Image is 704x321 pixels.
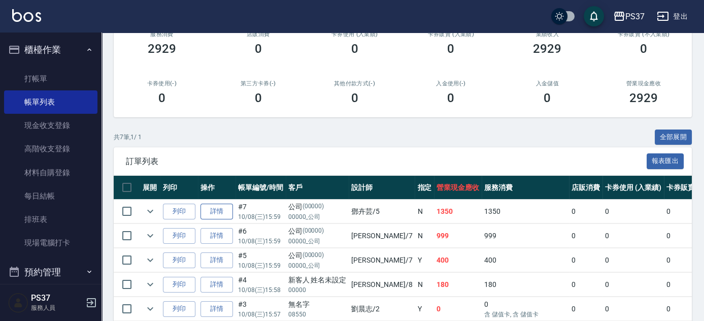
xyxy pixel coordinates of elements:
td: 1350 [482,200,569,223]
div: 無名字 [288,299,347,310]
button: 報表匯出 [647,153,684,169]
p: 10/08 (三) 15:58 [238,285,283,295]
h2: 其他付款方式(-) [319,80,391,87]
td: 0 [602,248,664,272]
button: 列印 [163,252,195,268]
h2: 卡券販賣 (入業績) [415,31,487,38]
th: 服務消費 [482,176,569,200]
a: 報表匯出 [647,156,684,166]
h2: 第三方卡券(-) [222,80,294,87]
td: 999 [482,224,569,248]
p: 10/08 (三) 15:59 [238,261,283,270]
h3: 2929 [629,91,658,105]
a: 高階收支登錄 [4,137,97,160]
a: 詳情 [200,252,233,268]
h3: 0 [255,91,262,105]
img: Person [8,293,28,313]
td: 劉晨志 /2 [349,297,415,321]
td: 0 [569,273,602,297]
h3: 0 [544,91,551,105]
p: 08550 [288,310,347,319]
td: 400 [434,248,482,272]
td: #3 [236,297,286,321]
button: 預約管理 [4,259,97,285]
button: expand row [143,252,158,268]
p: 含 儲值卡, 含 儲值卡 [484,310,566,319]
h5: PS37 [31,293,83,303]
p: 00000_公司 [288,237,347,246]
th: 展開 [140,176,160,200]
td: 0 [602,297,664,321]
a: 現金收支登錄 [4,114,97,137]
th: 店販消費 [569,176,602,200]
h2: 卡券使用 (入業績) [319,31,391,38]
p: 共 7 筆, 1 / 1 [114,133,142,142]
h3: 2929 [533,42,561,56]
th: 指定 [415,176,434,200]
td: 0 [602,273,664,297]
td: [PERSON_NAME] /7 [349,224,415,248]
td: N [415,273,434,297]
h3: 服務消費 [126,31,198,38]
h2: 營業現金應收 [608,80,680,87]
h3: 0 [351,91,358,105]
p: 服務人員 [31,303,83,312]
h2: 業績收入 [511,31,583,38]
td: 0 [434,297,482,321]
p: 00000_公司 [288,212,347,221]
td: Y [415,248,434,272]
td: 0 [602,224,664,248]
th: 帳單編號/時間 [236,176,286,200]
button: expand row [143,277,158,292]
a: 打帳單 [4,67,97,90]
h2: 卡券販賣 (不入業績) [608,31,680,38]
button: expand row [143,228,158,243]
th: 客戶 [286,176,349,200]
div: 公司 [288,250,347,261]
a: 排班表 [4,208,97,231]
td: 999 [434,224,482,248]
th: 卡券使用 (入業績) [602,176,664,200]
a: 詳情 [200,228,233,244]
p: (00000) [303,226,324,237]
button: 列印 [163,204,195,219]
a: 材料自購登錄 [4,161,97,184]
p: 00000_公司 [288,261,347,270]
td: 鄧卉芸 /5 [349,200,415,223]
p: (00000) [303,250,324,261]
h3: 2929 [148,42,176,56]
td: 0 [482,297,569,321]
a: 每日結帳 [4,184,97,208]
button: 櫃檯作業 [4,37,97,63]
h3: 0 [351,42,358,56]
td: 0 [569,248,602,272]
span: 訂單列表 [126,156,647,167]
td: [PERSON_NAME] /7 [349,248,415,272]
p: 10/08 (三) 15:59 [238,237,283,246]
h2: 入金儲值 [511,80,583,87]
td: [PERSON_NAME] /8 [349,273,415,297]
td: 180 [482,273,569,297]
div: PS37 [625,10,645,23]
th: 列印 [160,176,198,200]
h3: 0 [158,91,165,105]
button: save [584,6,604,26]
button: 列印 [163,301,195,317]
div: 公司 [288,226,347,237]
p: 10/08 (三) 15:57 [238,310,283,319]
p: 00000 [288,285,347,295]
img: Logo [12,9,41,22]
td: 0 [602,200,664,223]
a: 詳情 [200,277,233,293]
td: 0 [569,297,602,321]
th: 操作 [198,176,236,200]
button: 列印 [163,277,195,293]
td: #5 [236,248,286,272]
td: 400 [482,248,569,272]
button: PS37 [609,6,649,27]
td: Y [415,297,434,321]
button: expand row [143,204,158,219]
td: 1350 [434,200,482,223]
div: 新客人 姓名未設定 [288,275,347,285]
td: #4 [236,273,286,297]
